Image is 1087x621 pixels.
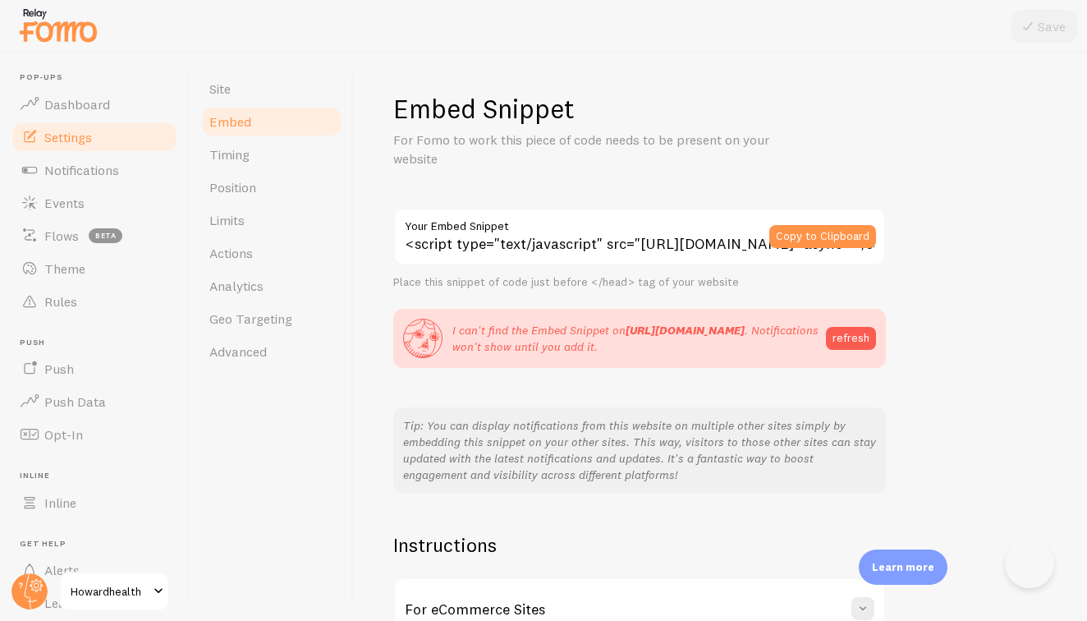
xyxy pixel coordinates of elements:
[10,285,179,318] a: Rules
[10,352,179,385] a: Push
[209,245,253,261] span: Actions
[20,338,179,348] span: Push
[20,72,179,83] span: Pop-ups
[209,179,256,195] span: Position
[393,131,787,168] p: For Fomo to work this piece of code needs to be present on your website
[405,600,545,619] h3: For eCommerce Sites
[826,327,876,350] button: refresh
[44,426,83,443] span: Opt-In
[44,96,110,113] span: Dashboard
[1005,539,1054,588] iframe: Help Scout Beacon - Open
[393,92,1048,126] h1: Embed Snippet
[10,121,179,154] a: Settings
[10,554,179,586] a: Alerts
[200,171,343,204] a: Position
[17,4,99,46] img: fomo-relay-logo-orange.svg
[44,260,85,277] span: Theme
[10,385,179,418] a: Push Data
[403,417,876,483] p: Tip: You can display notifications from this website on multiple other sites simply by embedding ...
[44,293,77,310] span: Rules
[769,225,876,248] button: Copy to Clipboard
[59,572,170,611] a: Howardhealth
[20,539,179,550] span: Get Help
[209,80,231,97] span: Site
[209,343,267,360] span: Advanced
[393,275,886,290] div: Place this snippet of code just before </head> tag of your website
[200,302,343,335] a: Geo Targeting
[20,471,179,481] span: Inline
[44,129,92,145] span: Settings
[44,562,80,578] span: Alerts
[89,228,122,243] span: beta
[393,532,886,558] h2: Instructions
[872,559,934,575] p: Learn more
[209,113,251,130] span: Embed
[200,72,343,105] a: Site
[71,582,149,601] span: Howardhealth
[200,269,343,302] a: Analytics
[44,162,119,178] span: Notifications
[10,88,179,121] a: Dashboard
[10,252,179,285] a: Theme
[200,138,343,171] a: Timing
[10,186,179,219] a: Events
[44,494,76,511] span: Inline
[200,105,343,138] a: Embed
[10,219,179,252] a: Flows beta
[393,208,886,236] label: Your Embed Snippet
[209,146,250,163] span: Timing
[209,212,245,228] span: Limits
[200,204,343,237] a: Limits
[859,550,947,585] div: Learn more
[200,335,343,368] a: Advanced
[452,322,826,355] p: I can't find the Embed Snippet on . Notifications won't show until you add it.
[44,361,74,377] span: Push
[44,228,79,244] span: Flows
[626,323,745,338] strong: [URL][DOMAIN_NAME]
[200,237,343,269] a: Actions
[10,418,179,451] a: Opt-In
[44,195,85,211] span: Events
[10,486,179,519] a: Inline
[209,278,264,294] span: Analytics
[44,393,106,410] span: Push Data
[209,310,292,327] span: Geo Targeting
[10,154,179,186] a: Notifications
